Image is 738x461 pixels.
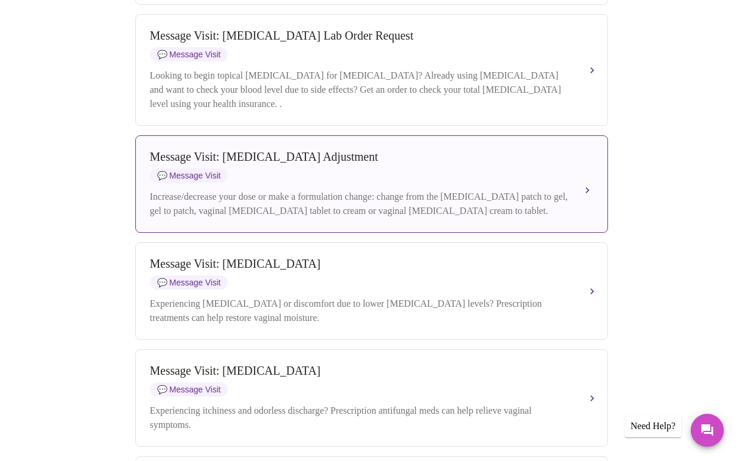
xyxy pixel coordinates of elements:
[150,69,570,111] div: Looking to begin topical [MEDICAL_DATA] for [MEDICAL_DATA]? Already using [MEDICAL_DATA] and want...
[135,349,608,447] button: Message Visit: [MEDICAL_DATA]messageMessage VisitExperiencing itchiness and odorless discharge? P...
[135,14,608,126] button: Message Visit: [MEDICAL_DATA] Lab Order RequestmessageMessage VisitLooking to begin topical [MEDI...
[135,135,608,233] button: Message Visit: [MEDICAL_DATA] AdjustmentmessageMessage VisitIncrease/decrease your dose or make a...
[135,242,608,340] button: Message Visit: [MEDICAL_DATA]messageMessage VisitExperiencing [MEDICAL_DATA] or discomfort due to...
[625,415,681,437] div: Need Help?
[150,190,570,218] div: Increase/decrease your dose or make a formulation change: change from the [MEDICAL_DATA] patch to...
[157,171,167,180] span: message
[150,275,228,290] span: Message Visit
[150,47,228,61] span: Message Visit
[691,414,724,447] button: Messages
[150,297,570,325] div: Experiencing [MEDICAL_DATA] or discomfort due to lower [MEDICAL_DATA] levels? Prescription treatm...
[150,150,570,164] div: Message Visit: [MEDICAL_DATA] Adjustment
[150,257,570,271] div: Message Visit: [MEDICAL_DATA]
[157,278,167,287] span: message
[150,364,570,378] div: Message Visit: [MEDICAL_DATA]
[150,29,570,43] div: Message Visit: [MEDICAL_DATA] Lab Order Request
[157,50,167,59] span: message
[150,404,570,432] div: Experiencing itchiness and odorless discharge? Prescription antifungal meds can help relieve vagi...
[150,168,228,183] span: Message Visit
[157,385,167,394] span: message
[150,382,228,397] span: Message Visit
